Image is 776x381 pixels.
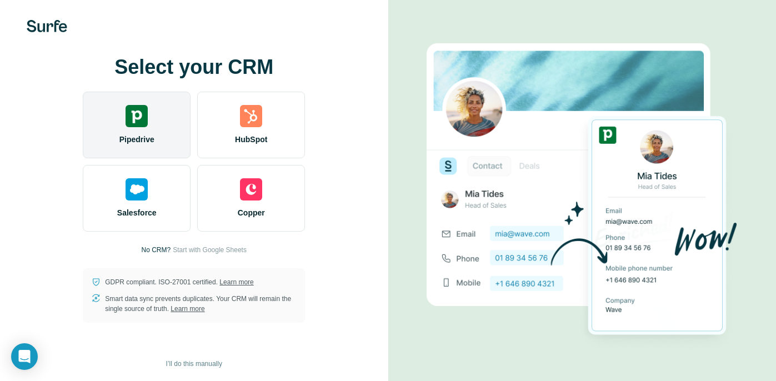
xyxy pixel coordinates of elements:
a: Learn more [219,278,253,286]
a: Learn more [171,305,204,313]
span: Copper [238,207,265,218]
h1: Select your CRM [83,56,305,78]
img: hubspot's logo [240,105,262,127]
span: Salesforce [117,207,157,218]
button: I’ll do this manually [158,355,230,372]
button: Start with Google Sheets [173,245,247,255]
span: I’ll do this manually [166,359,222,369]
span: Pipedrive [119,134,154,145]
p: GDPR compliant. ISO-27001 certified. [105,277,253,287]
div: Open Intercom Messenger [11,343,38,370]
img: Surfe's logo [27,20,67,32]
img: copper's logo [240,178,262,200]
p: Smart data sync prevents duplicates. Your CRM will remain the single source of truth. [105,294,296,314]
p: No CRM? [142,245,171,255]
img: PIPEDRIVE image [427,24,738,354]
span: HubSpot [235,134,267,145]
img: pipedrive's logo [126,105,148,127]
img: salesforce's logo [126,178,148,200]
